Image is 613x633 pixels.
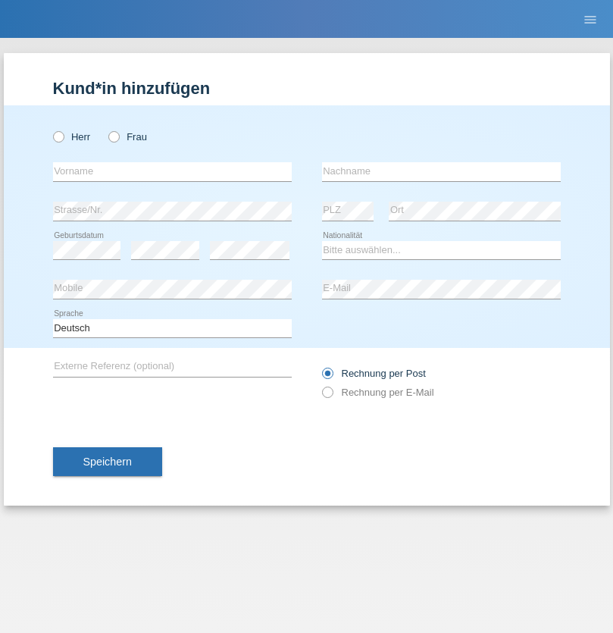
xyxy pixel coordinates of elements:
h1: Kund*in hinzufügen [53,79,561,98]
label: Herr [53,131,91,143]
input: Frau [108,131,118,141]
a: menu [575,14,605,24]
input: Rechnung per Post [322,368,332,387]
label: Rechnung per Post [322,368,426,379]
label: Rechnung per E-Mail [322,387,434,398]
button: Speichern [53,447,162,476]
i: menu [583,12,598,27]
input: Herr [53,131,63,141]
label: Frau [108,131,147,143]
input: Rechnung per E-Mail [322,387,332,406]
span: Speichern [83,456,132,468]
